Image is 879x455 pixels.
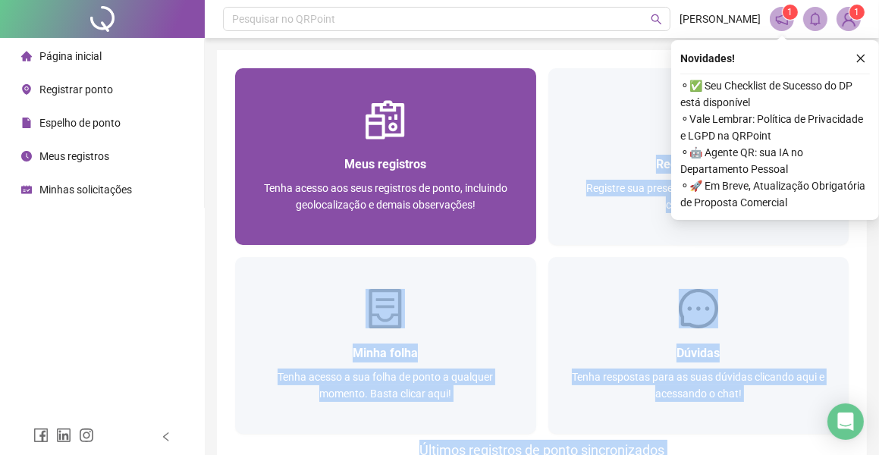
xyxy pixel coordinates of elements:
[56,428,71,443] span: linkedin
[21,51,32,61] span: home
[39,83,113,96] span: Registrar ponto
[677,346,720,360] span: Dúvidas
[855,7,860,17] span: 1
[680,144,870,177] span: ⚬ 🤖 Agente QR: sua IA no Departamento Pessoal
[548,257,849,434] a: DúvidasTenha respostas para as suas dúvidas clicando aqui e acessando o chat!
[783,5,798,20] sup: 1
[39,50,102,62] span: Página inicial
[278,371,493,400] span: Tenha acesso a sua folha de ponto a qualquer momento. Basta clicar aqui!
[21,84,32,95] span: environment
[39,117,121,129] span: Espelho de ponto
[788,7,793,17] span: 1
[837,8,860,30] img: 84078
[21,184,32,195] span: schedule
[548,68,849,245] a: Registrar pontoRegistre sua presença com rapidez e segurança clicando aqui!
[827,403,864,440] div: Open Intercom Messenger
[808,12,822,26] span: bell
[33,428,49,443] span: facebook
[680,50,735,67] span: Novidades !
[680,111,870,144] span: ⚬ Vale Lembrar: Política de Privacidade e LGPD na QRPoint
[572,371,824,400] span: Tenha respostas para as suas dúvidas clicando aqui e acessando o chat!
[264,182,507,211] span: Tenha acesso aos seus registros de ponto, incluindo geolocalização e demais observações!
[21,151,32,162] span: clock-circle
[651,14,662,25] span: search
[680,177,870,211] span: ⚬ 🚀 Em Breve, Atualização Obrigatória de Proposta Comercial
[680,11,761,27] span: [PERSON_NAME]
[21,118,32,128] span: file
[39,150,109,162] span: Meus registros
[855,53,866,64] span: close
[656,157,740,171] span: Registrar ponto
[235,257,536,434] a: Minha folhaTenha acesso a sua folha de ponto a qualquer momento. Basta clicar aqui!
[680,77,870,111] span: ⚬ ✅ Seu Checklist de Sucesso do DP está disponível
[353,346,418,360] span: Minha folha
[235,68,536,245] a: Meus registrosTenha acesso aos seus registros de ponto, incluindo geolocalização e demais observa...
[775,12,789,26] span: notification
[344,157,426,171] span: Meus registros
[586,182,810,211] span: Registre sua presença com rapidez e segurança clicando aqui!
[39,184,132,196] span: Minhas solicitações
[161,431,171,442] span: left
[79,428,94,443] span: instagram
[849,5,865,20] sup: Atualize o seu contato no menu Meus Dados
